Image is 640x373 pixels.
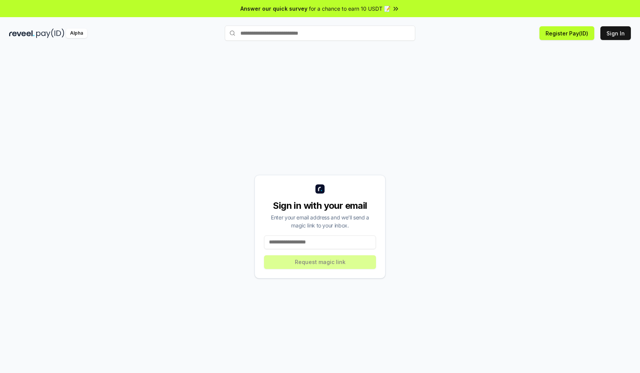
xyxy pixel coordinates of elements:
button: Sign In [600,26,631,40]
img: logo_small [315,184,325,194]
div: Sign in with your email [264,200,376,212]
button: Register Pay(ID) [539,26,594,40]
img: pay_id [36,29,64,38]
div: Enter your email address and we’ll send a magic link to your inbox. [264,213,376,229]
img: reveel_dark [9,29,35,38]
div: Alpha [66,29,87,38]
span: for a chance to earn 10 USDT 📝 [309,5,390,13]
span: Answer our quick survey [240,5,307,13]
